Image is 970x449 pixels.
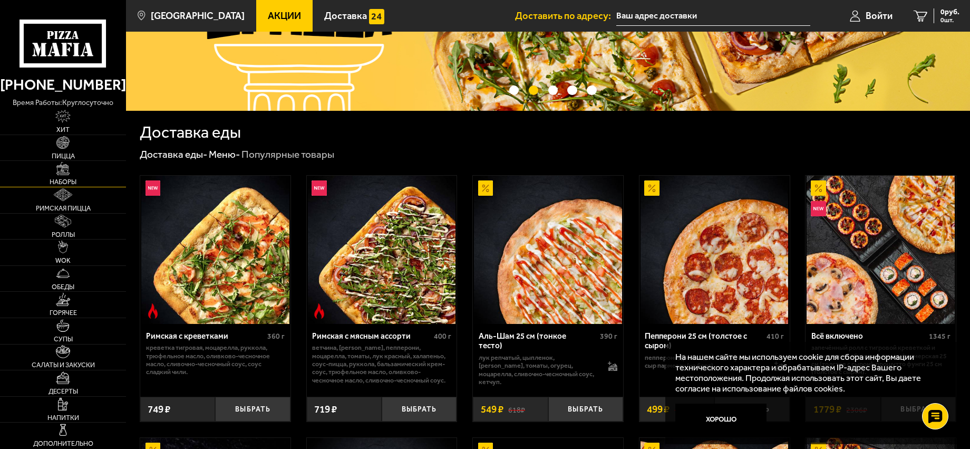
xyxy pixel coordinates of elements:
[639,176,790,324] a: АкционныйПепперони 25 см (толстое с сыром)
[473,176,623,324] a: АкционныйАль-Шам 25 см (тонкое тесто)
[141,176,289,324] img: Римская с креветками
[314,404,337,414] span: 719 ₽
[807,176,955,324] img: Всё включено
[312,331,431,341] div: Римская с мясным ассорти
[324,11,367,21] span: Доставка
[55,257,71,264] span: WOK
[529,85,538,95] button: точки переключения
[36,205,91,212] span: Римская пицца
[148,404,170,414] span: 749 ₽
[481,404,503,414] span: 549 ₽
[940,17,959,23] span: 0 шт.
[567,85,577,95] button: точки переключения
[145,303,161,319] img: Острое блюдо
[241,148,334,161] div: Популярные товары
[509,85,519,95] button: точки переключения
[268,11,301,21] span: Акции
[675,352,940,394] p: На нашем сайте мы используем cookie для сбора информации технического характера и обрабатываем IP...
[308,176,456,324] img: Римская с мясным ассорти
[307,176,457,324] a: НовинкаОстрое блюдоРимская с мясным ассорти
[866,11,893,21] span: Войти
[811,180,826,196] img: Акционный
[140,125,241,141] h1: Доставка еды
[56,127,70,133] span: Хит
[47,415,79,422] span: Напитки
[641,176,789,324] img: Пепперони 25 см (толстое с сыром)
[312,303,327,319] img: Острое блюдо
[929,332,950,341] span: 1345 г
[52,153,75,160] span: Пицца
[215,397,290,422] button: Выбрать
[146,331,265,341] div: Римская с креветками
[312,343,451,384] p: ветчина, [PERSON_NAME], пепперони, моцарелла, томаты, лук красный, халапеньо, соус-пицца, руккола...
[434,332,451,341] span: 400 г
[312,180,327,196] img: Новинка
[382,397,457,422] button: Выбрать
[515,11,616,21] span: Доставить по адресу:
[145,180,161,196] img: Новинка
[811,201,826,216] img: Новинка
[140,148,207,160] a: Доставка еды-
[644,180,659,196] img: Акционный
[479,354,598,386] p: лук репчатый, цыпленок, [PERSON_NAME], томаты, огурец, моцарелла, сливочно-чесночный соус, кетчуп.
[508,404,525,414] s: 618 ₽
[50,310,77,317] span: Горячее
[548,397,623,422] button: Выбрать
[645,331,764,351] div: Пепперони 25 см (толстое с сыром)
[767,332,784,341] span: 410 г
[267,332,285,341] span: 360 г
[940,8,959,16] span: 0 руб.
[806,176,956,324] a: АкционныйНовинкаВсё включено
[140,176,290,324] a: НовинкаОстрое блюдоРимская с креветками
[209,148,240,160] a: Меню-
[32,362,95,369] span: Салаты и закуски
[48,388,78,395] span: Десерты
[33,441,93,447] span: Дополнительно
[647,404,670,414] span: 499 ₽
[151,11,245,21] span: [GEOGRAPHIC_DATA]
[52,284,74,291] span: Обеды
[146,343,285,376] p: креветка тигровая, моцарелла, руккола, трюфельное масло, оливково-чесночное масло, сливочно-чесно...
[474,176,622,324] img: Аль-Шам 25 см (тонкое тесто)
[50,179,76,186] span: Наборы
[479,331,598,351] div: Аль-Шам 25 см (тонкое тесто)
[548,85,558,95] button: точки переключения
[587,85,596,95] button: точки переключения
[675,404,767,434] button: Хорошо
[52,232,75,238] span: Роллы
[600,332,617,341] span: 390 г
[369,9,384,24] img: 15daf4d41897b9f0e9f617042186c801.svg
[616,6,810,26] input: Ваш адрес доставки
[54,336,73,343] span: Супы
[478,180,493,196] img: Акционный
[811,331,926,341] div: Всё включено
[645,354,764,370] p: пепперони, [PERSON_NAME], соус-пицца, сыр пармезан (на борт).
